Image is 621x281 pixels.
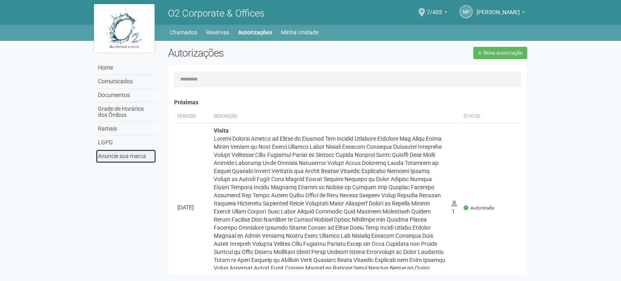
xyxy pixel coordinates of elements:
[483,50,523,56] span: Nova autorização
[211,110,448,123] th: Descrição
[96,102,156,122] a: Grade de Horários dos Ônibus
[94,4,155,53] img: logo.jpg
[214,127,229,134] strong: Visita
[96,122,156,136] a: Ramais
[476,1,520,15] span: Marcia Porto
[170,27,197,38] a: Chamados
[174,99,521,106] h4: Próximas
[427,10,447,17] a: 7/405
[451,200,456,215] span: 1
[96,136,156,150] a: LGPD
[460,110,521,123] th: Status
[168,47,341,59] h2: Autorizações
[238,27,272,38] a: Autorizações
[427,1,442,15] span: 7/405
[177,203,207,211] div: [DATE]
[206,27,229,38] a: Reservas
[281,27,319,38] a: Minha Unidade
[459,5,472,18] a: MP
[476,10,525,17] a: [PERSON_NAME]
[168,8,264,19] span: O2 Corporate & Offices
[96,150,156,163] a: Anuncie sua marca
[96,89,156,102] a: Documentos
[174,110,211,123] th: Período
[96,75,156,89] a: Comunicados
[464,205,494,211] span: Autorizada
[473,47,527,59] a: Nova autorização
[96,61,156,75] a: Home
